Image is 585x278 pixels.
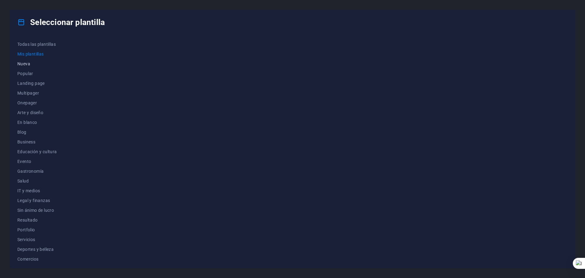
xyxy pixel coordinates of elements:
span: Onepager [17,100,57,105]
span: Business [17,139,57,144]
button: Mis plantillas [17,49,57,59]
button: Multipager [17,88,57,98]
span: Multipager [17,91,57,96]
span: Blog [17,130,57,135]
span: Sin ánimo de lucro [17,208,57,213]
span: Salud [17,179,57,183]
span: Legal y finanzas [17,198,57,203]
button: Evento [17,157,57,166]
button: Popular [17,69,57,78]
button: Sin ánimo de lucro [17,205,57,215]
button: IT y medios [17,186,57,196]
span: Popular [17,71,57,76]
button: En blanco [17,117,57,127]
span: Gastronomía [17,169,57,174]
span: Landing page [17,81,57,86]
span: Comercios [17,257,57,262]
button: Landing page [17,78,57,88]
button: Servicios [17,235,57,244]
span: Portfolio [17,227,57,232]
span: Mis plantillas [17,52,57,56]
span: Deportes y belleza [17,247,57,252]
button: Blog [17,127,57,137]
button: Gastronomía [17,166,57,176]
button: Nueva [17,59,57,69]
button: Todas las plantillas [17,39,57,49]
span: Resultado [17,218,57,222]
span: En blanco [17,120,57,125]
span: Educación y cultura [17,149,57,154]
span: Servicios [17,237,57,242]
span: IT y medios [17,188,57,193]
button: Portfolio [17,225,57,235]
button: Legal y finanzas [17,196,57,205]
button: Comercios [17,254,57,264]
button: Salud [17,176,57,186]
button: Onepager [17,98,57,108]
span: Evento [17,159,57,164]
button: Arte y diseño [17,108,57,117]
span: Nueva [17,61,57,66]
span: Todas las plantillas [17,42,57,47]
span: Arte y diseño [17,110,57,115]
button: Deportes y belleza [17,244,57,254]
button: Business [17,137,57,147]
button: Educación y cultura [17,147,57,157]
h4: Seleccionar plantilla [17,17,105,27]
button: Resultado [17,215,57,225]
